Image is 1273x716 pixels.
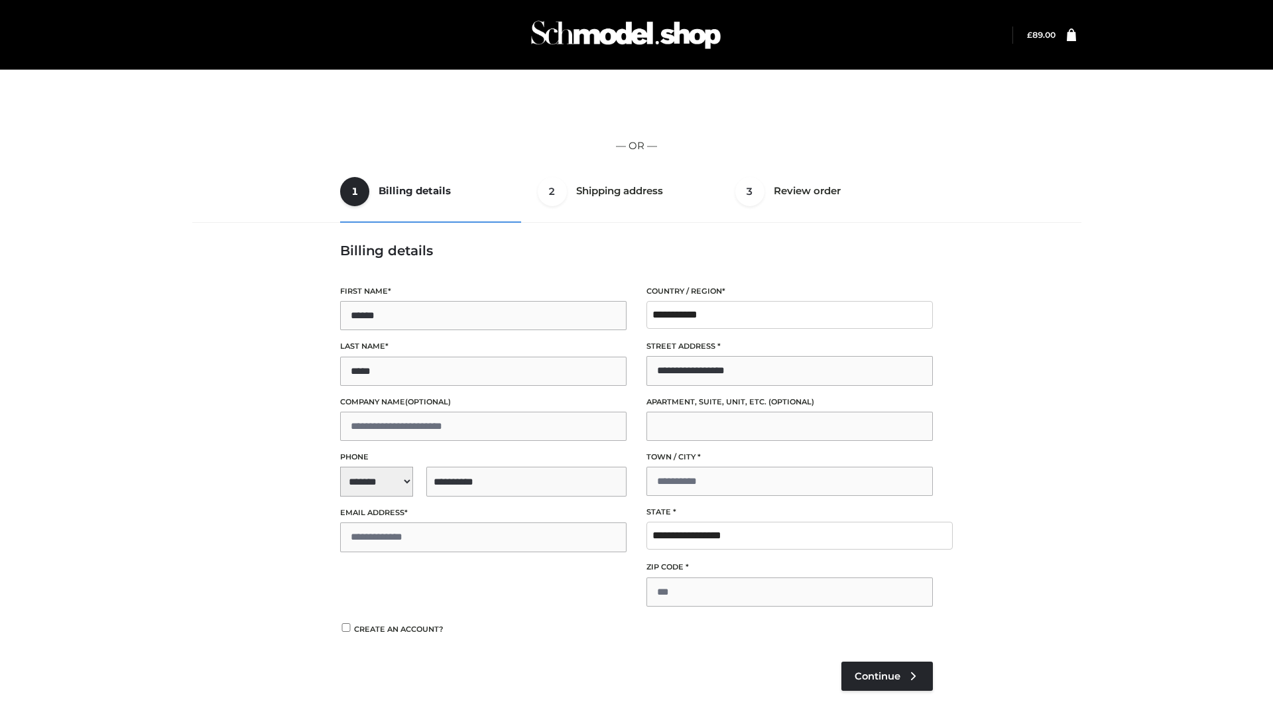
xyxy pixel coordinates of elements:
a: £89.00 [1027,30,1056,40]
label: Country / Region [646,285,933,298]
input: Create an account? [340,623,352,632]
p: — OR — [197,137,1076,154]
span: Continue [855,670,900,682]
label: Town / City [646,451,933,463]
span: Create an account? [354,625,444,634]
label: Company name [340,396,627,408]
bdi: 89.00 [1027,30,1056,40]
label: Street address [646,340,933,353]
span: £ [1027,30,1032,40]
label: First name [340,285,627,298]
label: ZIP Code [646,561,933,573]
label: Email address [340,507,627,519]
label: State [646,506,933,518]
label: Apartment, suite, unit, etc. [646,396,933,408]
iframe: Secure express checkout frame [194,88,1079,125]
img: Schmodel Admin 964 [526,9,725,61]
label: Last name [340,340,627,353]
label: Phone [340,451,627,463]
h3: Billing details [340,243,933,259]
a: Continue [841,662,933,691]
span: (optional) [405,397,451,406]
span: (optional) [768,397,814,406]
